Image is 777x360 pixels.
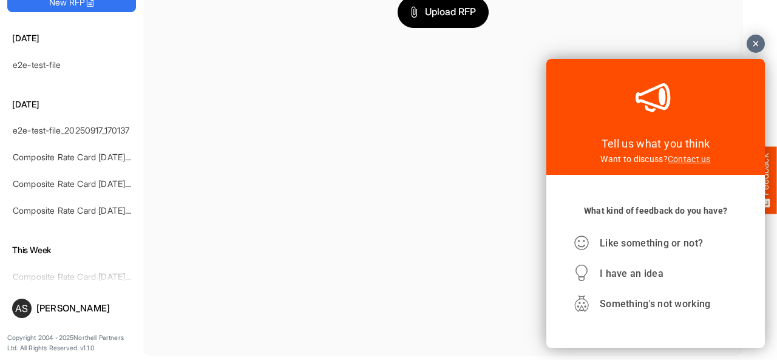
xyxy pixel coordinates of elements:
[7,32,136,45] h6: [DATE]
[13,205,211,216] a: Composite Rate Card [DATE] mapping test_deleted
[7,333,136,354] p: Copyright 2004 - 2025 Northell Partners Ltd. All Rights Reserved. v 1.1.0
[410,4,476,20] span: Upload RFP
[7,243,136,257] h6: This Week
[13,152,157,162] a: Composite Rate Card [DATE]_smaller
[15,304,28,313] span: AS
[13,178,157,189] a: Composite Rate Card [DATE]_smaller
[546,59,765,348] iframe: Feedback Widget
[13,125,130,135] a: e2e-test-file_20250917_170137
[13,59,61,70] a: e2e-test-file
[7,98,136,111] h6: [DATE]
[36,304,131,313] div: [PERSON_NAME]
